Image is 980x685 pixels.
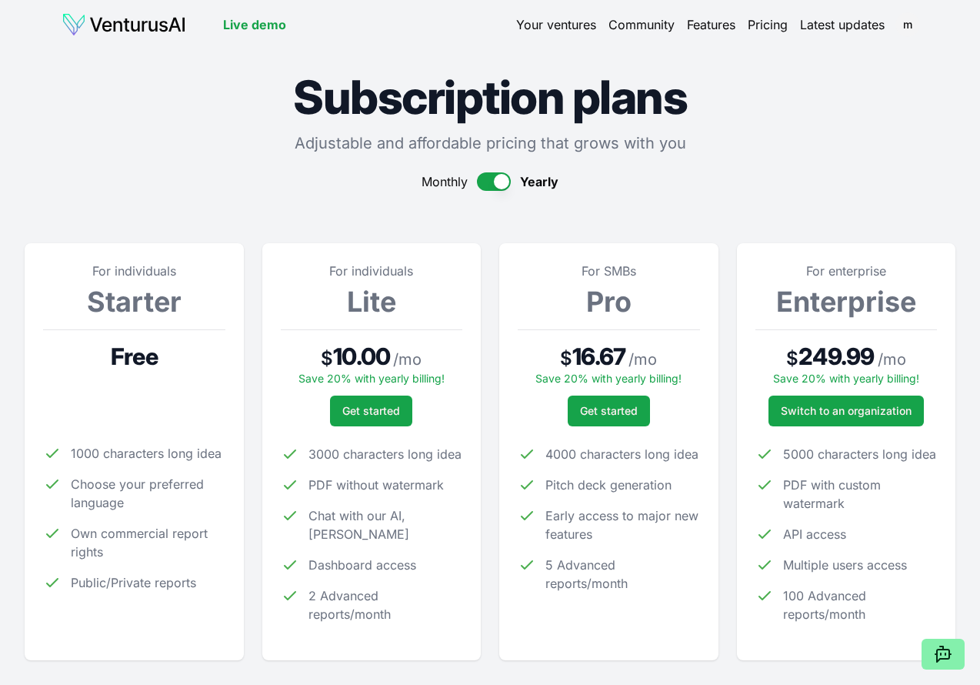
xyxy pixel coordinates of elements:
p: For individuals [43,262,225,280]
span: 16.67 [572,342,625,370]
h3: Lite [281,286,463,317]
span: API access [783,525,846,543]
a: Switch to an organization [768,396,924,426]
a: Community [608,15,675,34]
span: Dashboard access [308,556,416,574]
a: Live demo [223,15,286,34]
span: PDF without watermark [308,476,444,494]
span: Get started [342,403,400,419]
button: Get started [330,396,412,426]
span: Get started [580,403,638,419]
p: For individuals [281,262,463,280]
span: Chat with our AI, [PERSON_NAME] [308,506,463,543]
span: 249.99 [798,342,875,370]
span: / mo [878,349,906,370]
span: Monthly [422,172,468,191]
span: 4000 characters long idea [545,445,698,463]
span: 1000 characters long idea [71,444,222,463]
span: 5000 characters long idea [783,445,936,463]
span: 5 Advanced reports/month [545,556,700,593]
a: Pricing [748,15,788,34]
span: $ [560,346,572,371]
span: m [895,12,920,37]
a: Your ventures [516,15,596,34]
span: / mo [393,349,422,370]
span: Save 20% with yearly billing! [535,372,682,385]
span: Yearly [520,172,558,191]
span: / mo [628,349,657,370]
span: 100 Advanced reports/month [783,586,938,623]
span: Own commercial report rights [71,524,225,561]
h1: Subscription plans [25,74,955,120]
span: Public/Private reports [71,573,196,592]
button: m [897,14,918,35]
p: For SMBs [518,262,700,280]
p: Adjustable and affordable pricing that grows with you [25,132,955,154]
img: logo [62,12,186,37]
span: $ [321,346,333,371]
h3: Starter [43,286,225,317]
span: PDF with custom watermark [783,476,938,513]
span: Multiple users access [783,556,907,574]
span: Free [111,342,158,370]
a: Latest updates [800,15,885,34]
h3: Enterprise [755,286,938,317]
h3: Pro [518,286,700,317]
a: Features [687,15,735,34]
span: $ [786,346,798,371]
span: Early access to major new features [545,506,700,543]
span: 3000 characters long idea [308,445,462,463]
span: Pitch deck generation [545,476,672,494]
span: 10.00 [333,342,390,370]
p: For enterprise [755,262,938,280]
span: Choose your preferred language [71,475,225,512]
button: Get started [568,396,650,426]
span: Save 20% with yearly billing! [298,372,445,385]
span: 2 Advanced reports/month [308,586,463,623]
span: Save 20% with yearly billing! [773,372,919,385]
